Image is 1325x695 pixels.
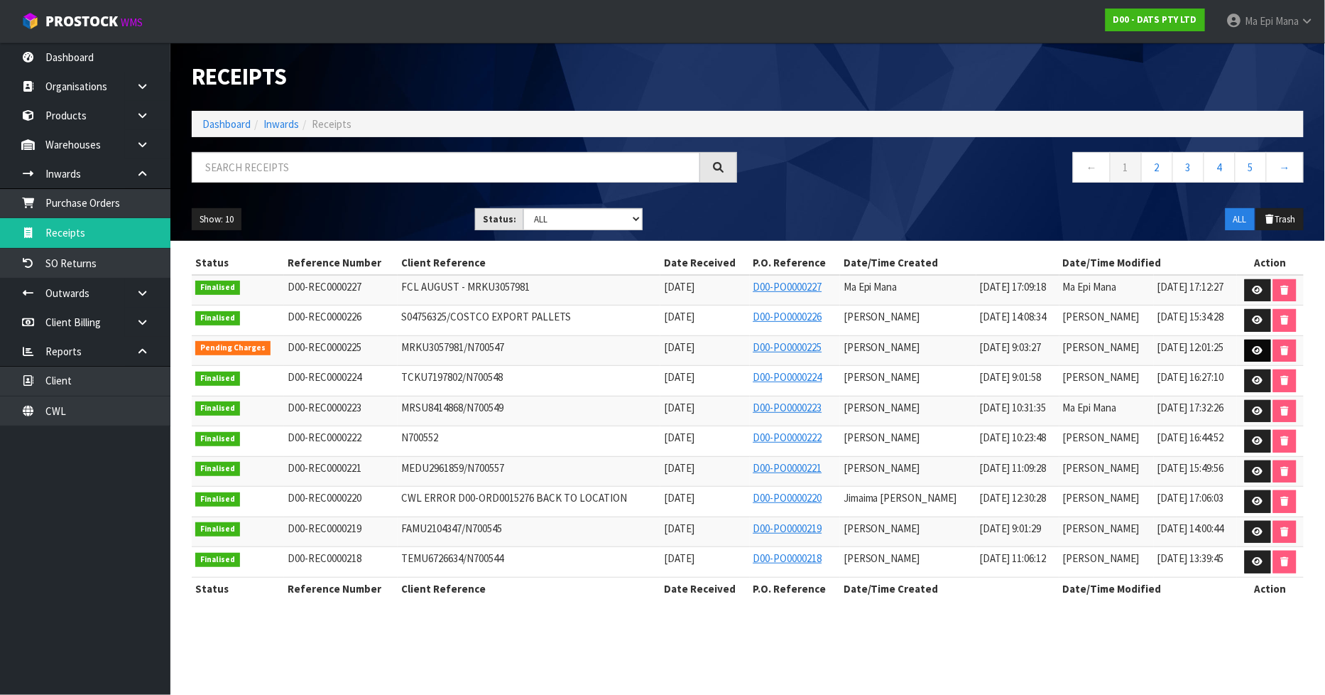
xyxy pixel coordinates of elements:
span: FCL AUGUST - MRKU3057981 [401,280,530,293]
a: D00-PO0000219 [753,522,822,535]
a: D00 - DATS PTY LTD [1106,9,1205,31]
span: [DATE] 15:34:28 [1157,310,1224,323]
a: 1 [1110,152,1142,183]
th: Action [1237,577,1304,600]
button: ALL [1226,208,1255,231]
span: Receipts [312,117,351,131]
strong: D00 - DATS PTY LTD [1113,14,1197,26]
a: → [1266,152,1304,183]
a: D00-PO0000226 [753,310,822,323]
span: [DATE] 9:01:58 [980,370,1042,384]
a: D00-PO0000218 [753,551,822,565]
th: Client Reference [398,577,660,600]
span: [PERSON_NAME] [844,370,920,384]
th: Status [192,577,284,600]
span: [DATE] [664,310,694,323]
th: Date Received [660,577,749,600]
th: Reference Number [284,252,398,274]
span: [PERSON_NAME] [844,551,920,565]
span: [PERSON_NAME] [844,461,920,475]
h1: Receipts [192,64,737,90]
span: [PERSON_NAME] [1063,340,1140,354]
span: [DATE] 9:03:27 [980,340,1042,354]
span: [DATE] [664,280,694,293]
span: [DATE] [664,340,694,354]
a: 3 [1172,152,1204,183]
span: Finalised [195,432,240,446]
th: Reference Number [284,577,398,600]
a: D00-PO0000220 [753,491,822,505]
span: CWL ERROR D00-ORD0015276 BACK TO LOCATION [401,491,627,505]
span: N700552 [401,431,438,444]
span: [PERSON_NAME] [1063,491,1140,505]
span: FAMU2104347/N700545 [401,522,502,535]
span: [DATE] 14:08:34 [980,310,1047,323]
button: Show: 10 [192,208,241,231]
span: Finalised [195,553,240,567]
th: Client Reference [398,252,660,274]
input: Search receipts [192,152,700,183]
span: [DATE] [664,431,694,444]
span: Finalised [195,311,240,325]
span: [DATE] 12:01:25 [1157,340,1224,354]
th: Date/Time Created [840,577,1059,600]
span: D00-REC0000224 [288,370,361,384]
span: D00-REC0000227 [288,280,361,293]
span: [DATE] 17:32:26 [1157,401,1224,414]
span: D00-REC0000222 [288,431,361,444]
th: P.O. Reference [750,252,840,274]
span: [DATE] 10:31:35 [980,401,1047,414]
span: [PERSON_NAME] [844,401,920,414]
th: Status [192,252,284,274]
span: Finalised [195,462,240,476]
span: [DATE] 11:06:12 [980,551,1047,565]
span: Ma Epi Mana [1063,401,1117,414]
a: D00-PO0000224 [753,370,822,384]
span: [DATE] 17:09:18 [980,280,1047,293]
a: D00-PO0000223 [753,401,822,414]
span: [PERSON_NAME] [844,431,920,444]
span: [PERSON_NAME] [1063,522,1140,535]
th: Date/Time Modified [1059,252,1237,274]
span: MEDU2961859/N700557 [401,461,504,475]
a: ← [1073,152,1111,183]
a: Dashboard [202,117,251,131]
nav: Page navigation [758,152,1304,187]
span: [DATE] 16:44:52 [1157,431,1224,444]
span: [DATE] [664,522,694,535]
a: D00-PO0000227 [753,280,822,293]
a: 4 [1204,152,1236,183]
span: [PERSON_NAME] [1063,461,1140,475]
span: [PERSON_NAME] [1063,431,1140,444]
span: [DATE] [664,370,694,384]
span: D00-REC0000223 [288,401,361,414]
span: TCKU7197802/N700548 [401,370,503,384]
span: S04756325/COSTCO EXPORT PALLETS [401,310,571,323]
a: D00-PO0000222 [753,431,822,444]
a: D00-PO0000221 [753,461,822,475]
span: Finalised [195,522,240,537]
span: [DATE] 17:12:27 [1157,280,1224,293]
span: Ma Epi [1245,14,1273,28]
strong: Status: [483,213,516,225]
span: Finalised [195,372,240,386]
img: cube-alt.png [21,12,39,30]
span: MRSU8414868/N700549 [401,401,503,414]
th: Action [1237,252,1304,274]
span: [DATE] 12:30:28 [980,491,1047,505]
span: [PERSON_NAME] [1063,310,1140,323]
span: Finalised [195,492,240,507]
span: [DATE] 13:39:45 [1157,551,1224,565]
span: [PERSON_NAME] [1063,551,1140,565]
span: D00-REC0000225 [288,340,361,354]
th: Date/Time Modified [1059,577,1237,600]
span: [DATE] [664,551,694,565]
span: [DATE] 14:00:44 [1157,522,1224,535]
span: TEMU6726634/N700544 [401,551,503,565]
th: Date Received [660,252,749,274]
span: D00-REC0000219 [288,522,361,535]
span: [DATE] 11:09:28 [980,461,1047,475]
span: [DATE] [664,401,694,414]
span: D00-REC0000218 [288,551,361,565]
small: WMS [121,16,143,29]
